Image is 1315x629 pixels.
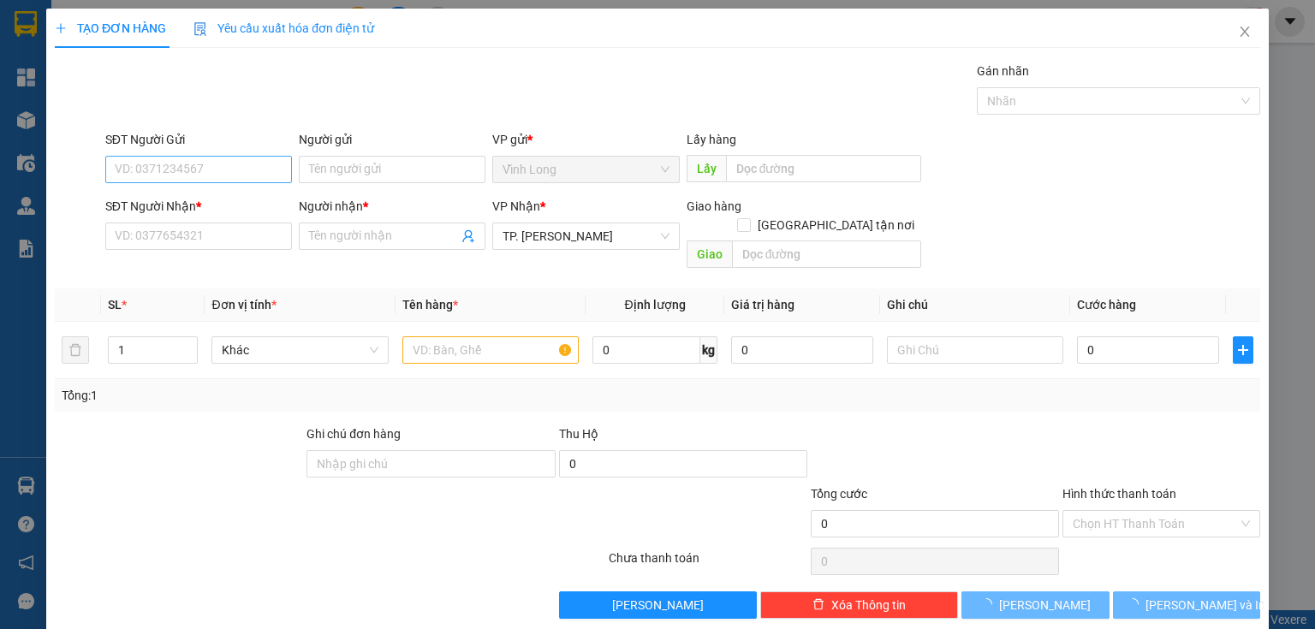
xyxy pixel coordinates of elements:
span: TẠO ĐƠN HÀNG [55,21,166,35]
label: Ghi chú đơn hàng [306,427,401,441]
input: Dọc đường [725,155,921,182]
button: [PERSON_NAME] và In [1113,591,1261,619]
span: TP. Hồ Chí Minh [503,223,669,249]
span: Tên hàng [402,298,458,312]
span: Giao hàng [686,199,741,213]
span: loading [980,598,999,610]
div: Người nhận [299,197,485,216]
th: Ghi chú [880,288,1070,322]
span: Giá trị hàng [731,298,794,312]
div: SĐT Người Nhận [105,197,292,216]
span: Lấy [686,155,725,182]
span: loading [1127,598,1145,610]
div: SĐT Người Gửi [105,130,292,149]
input: Ghi Chú [887,336,1063,364]
span: SL [108,298,122,312]
button: Close [1221,9,1269,56]
span: Khác [222,337,378,363]
span: delete [812,598,824,612]
div: Người gửi [299,130,485,149]
button: [PERSON_NAME] [558,591,756,619]
span: Đơn vị tính [211,298,276,312]
span: kg [700,336,717,364]
span: Yêu cầu xuất hóa đơn điện tử [193,21,374,35]
span: Xóa Thông tin [831,596,906,614]
span: [GEOGRAPHIC_DATA] tận nơi [751,216,921,234]
label: Gán nhãn [977,64,1029,78]
span: [PERSON_NAME] và In [1145,596,1265,614]
span: plus [55,22,67,34]
span: user-add [461,229,475,243]
div: Tổng: 1 [62,386,509,405]
span: Định lượng [624,298,685,312]
label: Hình thức thanh toán [1062,487,1176,501]
span: VP Nhận [492,199,540,213]
button: plus [1233,336,1253,364]
input: Dọc đường [731,240,921,268]
span: Thu Hộ [558,427,598,441]
span: [PERSON_NAME] [999,596,1091,614]
button: delete [62,336,89,364]
div: VP gửi [492,130,679,149]
span: close [1238,25,1252,39]
input: 0 [731,336,873,364]
span: Lấy hàng [686,133,735,146]
input: VD: Bàn, Ghế [402,336,579,364]
span: [PERSON_NAME] [612,596,704,614]
button: [PERSON_NAME] [961,591,1110,619]
span: Cước hàng [1077,298,1136,312]
span: Vĩnh Long [503,157,669,182]
input: Ghi chú đơn hàng [306,450,555,478]
button: deleteXóa Thông tin [760,591,958,619]
span: Giao [686,240,731,268]
div: Chưa thanh toán [607,549,808,579]
span: Tổng cước [811,487,867,501]
span: plus [1234,343,1253,357]
img: icon [193,22,207,36]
